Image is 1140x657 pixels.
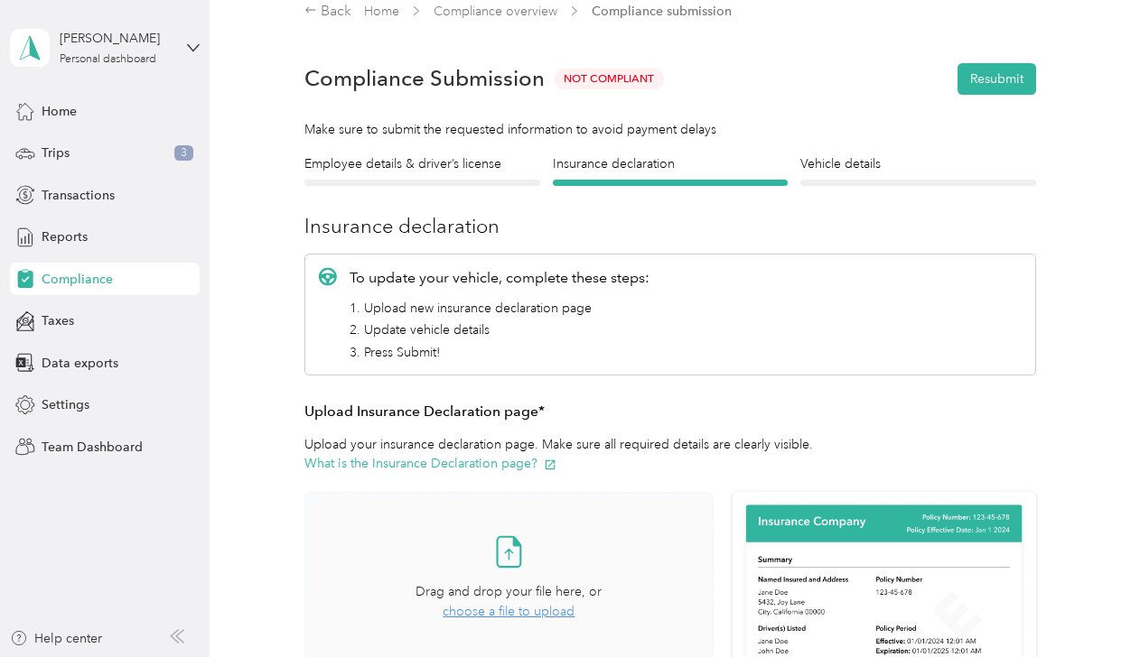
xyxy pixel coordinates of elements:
[174,145,193,162] span: 3
[350,267,649,289] p: To update your vehicle, complete these steps:
[304,211,1035,241] h3: Insurance declaration
[304,1,351,23] div: Back
[364,4,399,19] a: Home
[42,438,143,457] span: Team Dashboard
[42,227,88,246] span: Reports
[443,604,575,619] span: choose a file to upload
[60,54,156,65] div: Personal dashboard
[42,395,89,414] span: Settings
[304,66,545,91] h1: Compliance Submission
[350,320,649,339] li: 2. Update vehicle details
[60,29,173,48] div: [PERSON_NAME]
[592,2,732,21] span: Compliance submission
[42,186,115,205] span: Transactions
[800,154,1035,173] h4: Vehicle details
[304,401,1035,423] h3: Upload Insurance Declaration page*
[1039,556,1140,657] iframe: Everlance-gr Chat Button Frame
[304,435,1035,473] p: Upload your insurance declaration page. Make sure all required details are clearly visible.
[555,69,664,89] span: Not Compliant
[42,143,70,162] span: Trips
[350,299,649,318] li: 1. Upload new insurance declaration page
[42,354,118,373] span: Data exports
[553,154,788,173] h4: Insurance declaration
[42,270,113,289] span: Compliance
[42,102,77,121] span: Home
[304,454,556,473] button: What is the Insurance Declaration page?
[304,154,539,173] h4: Employee details & driver’s license
[416,584,602,599] span: Drag and drop your file here, or
[350,343,649,362] li: 3. Press Submit!
[958,63,1036,95] button: Resubmit
[10,629,102,648] button: Help center
[42,311,74,330] span: Taxes
[434,4,557,19] a: Compliance overview
[304,120,1035,139] div: Make sure to submit the requested information to avoid payment delays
